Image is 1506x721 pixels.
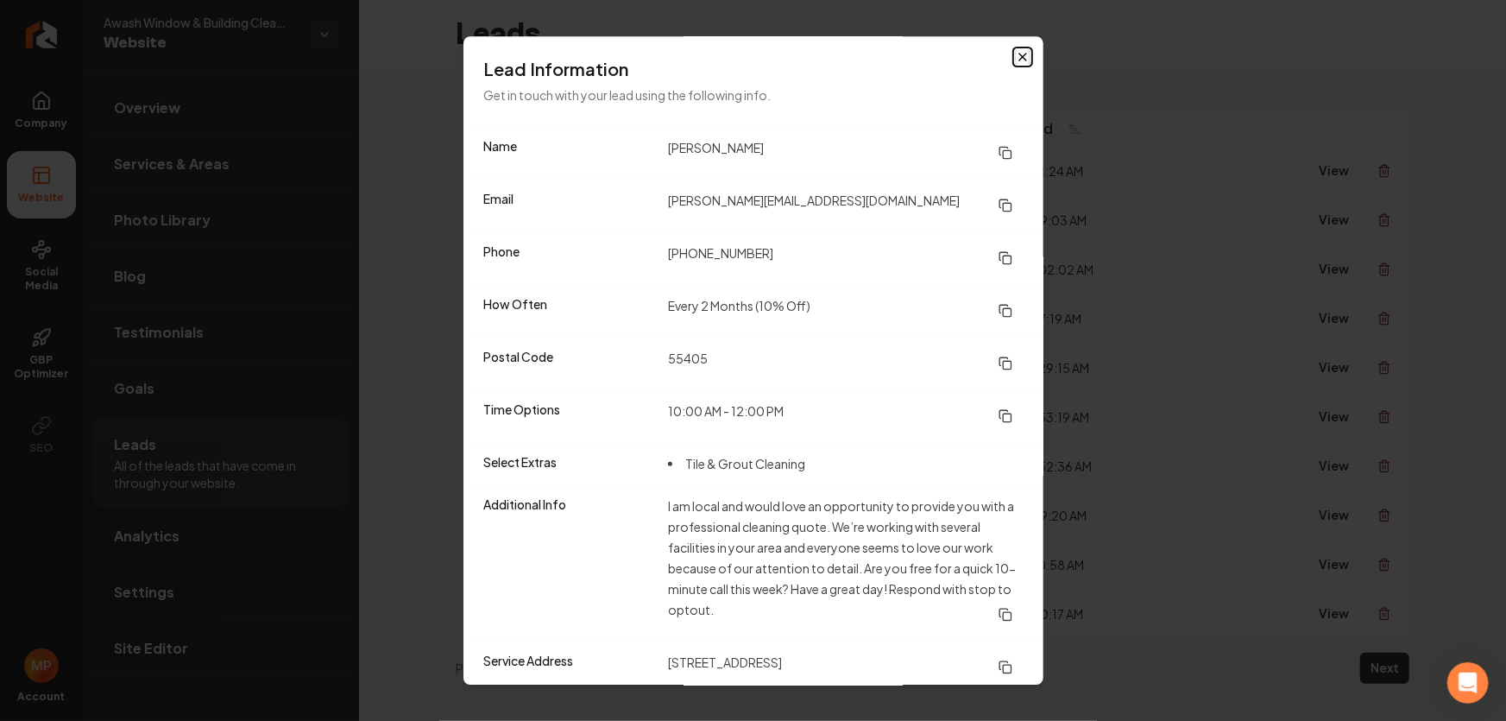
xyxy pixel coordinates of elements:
dt: Email [484,190,654,221]
span: neutral face reaction [274,542,319,577]
span: 😃 [329,542,354,577]
dd: [PERSON_NAME][EMAIL_ADDRESS][DOMAIN_NAME] [668,190,1023,221]
dt: Postal Code [484,348,654,379]
dt: Service Address [484,652,654,683]
h3: Lead Information [484,57,1023,81]
dd: Every 2 Months (10% Off) [668,295,1023,326]
dd: 10:00 AM - 12:00 PM [668,401,1023,432]
dt: Phone [484,243,654,274]
dt: Select Extras [484,453,654,474]
div: Close [551,7,583,38]
span: disappointed reaction [230,542,274,577]
dd: [STREET_ADDRESS] [668,652,1023,683]
li: Tile & Grout Cleaning [668,453,805,474]
dt: How Often [484,295,654,326]
dt: Time Options [484,401,654,432]
span: 😞 [239,542,264,577]
iframe: Intercom live chat [1447,662,1489,704]
dd: 55405 [668,348,1023,379]
span: smiley reaction [319,542,364,577]
dt: Additional Info [484,496,654,630]
dd: [PERSON_NAME] [668,137,1023,168]
div: Did this answer your question? [21,525,573,544]
button: go back [11,7,44,40]
span: 😐 [284,542,309,577]
dd: [PHONE_NUMBER] [668,243,1023,274]
p: Get in touch with your lead using the following info. [484,85,1023,105]
dd: I am local and would love an opportunity to provide you with a professional cleaning quote. We’re... [668,496,1023,630]
button: Collapse window [519,7,551,40]
dt: Name [484,137,654,168]
a: Open in help center [228,598,366,612]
